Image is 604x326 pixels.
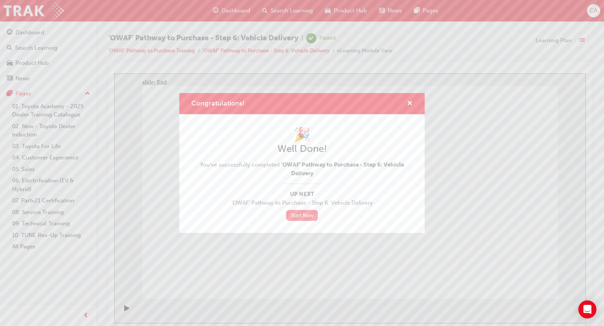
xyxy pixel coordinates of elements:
h1: 🎉 [191,126,413,143]
h2: Well Done! [191,143,413,155]
div: playback controls [4,225,17,250]
button: cross-icon [407,99,413,109]
span: 'OWAF' Pathway to Purchase - Step 6: Vehicle Delivery [281,161,404,177]
a: Start Now [286,210,318,221]
div: Congratulations! [179,93,425,233]
span: Congratulations! [191,99,245,107]
div: Open Intercom Messenger [578,300,596,318]
span: 'OWAF' Pathway to Purchase - Step 6: Vehicle Delivery [191,199,413,207]
span: Up Next [191,190,413,199]
span: You've successfully completed [191,161,413,178]
button: Play (Ctrl+Alt+P) [4,231,17,244]
span: cross-icon [407,101,413,107]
